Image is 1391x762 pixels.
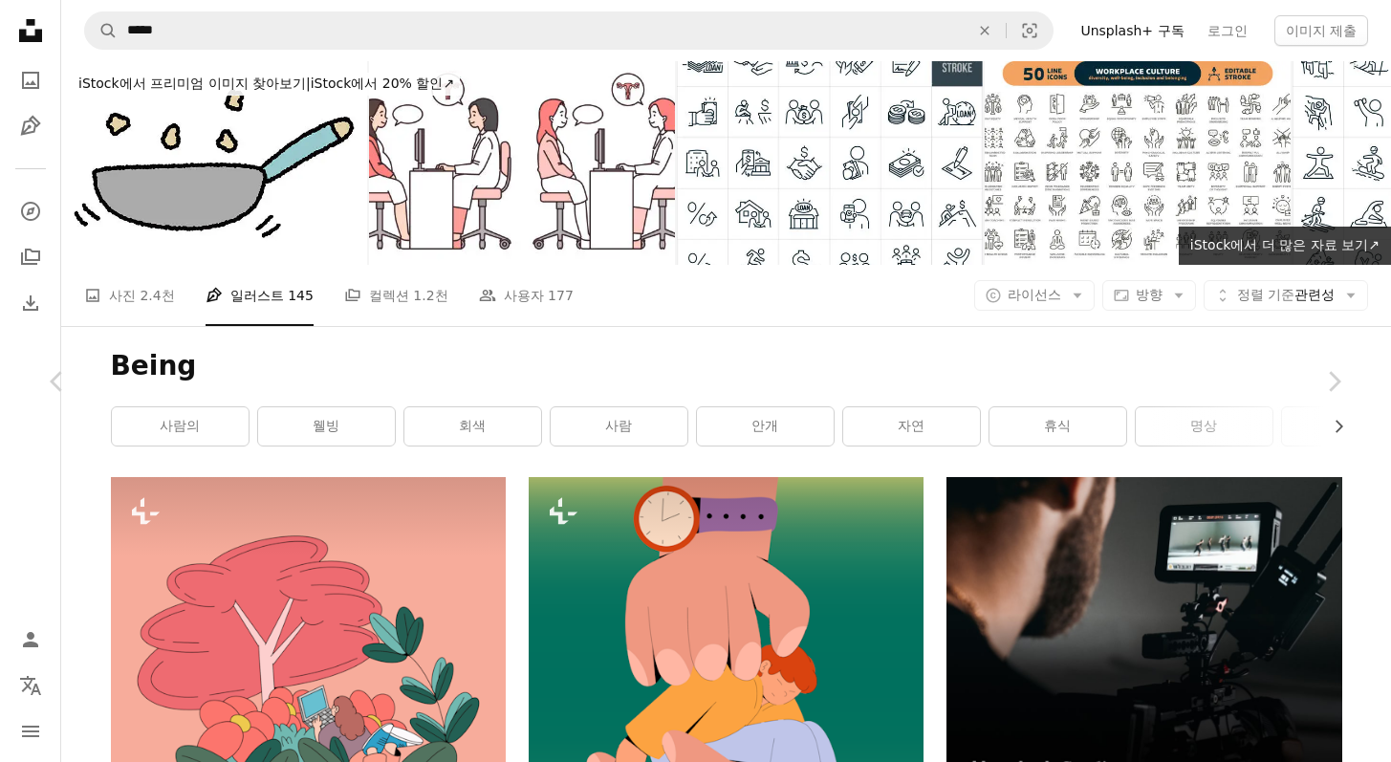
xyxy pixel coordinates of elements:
img: 프라이팬이 요리되는 선의 일러스트 [61,61,367,265]
span: iStock에서 20% 할인 ↗ [78,76,454,91]
button: 이미지 제출 [1274,15,1368,46]
img: 돈 대출 및 대출 가는 선 아이콘 - 편집 가능한 획 - 아이콘에는 대출을 받는 사람, 돈을 빌리는 사람, 주는 돈, 은행, 대출 담당자, 대출 신청서, 현금, 하드 머니 대... [677,61,983,265]
span: 관련성 [1237,286,1335,305]
a: 사진 [11,61,50,99]
a: 안개 [697,407,834,446]
a: Unsplash+ 구독 [1069,15,1195,46]
img: 포용적인 직장 문화 아이콘 세트. 비즈니스에서 다양성, 직원 복지, 형평성, 리더십 및 팀 협업을 위한 편집 가능한 얇은 선 획 아이콘 [985,61,1291,265]
a: 탐색 [11,192,50,230]
a: 컬렉션 1.2천 [344,265,448,326]
a: 사람 [551,407,687,446]
a: 회색 [404,407,541,446]
span: iStock에서 더 많은 자료 보기 ↗ [1190,237,1380,252]
a: 자연 [843,407,980,446]
button: 정렬 기준관련성 [1204,280,1368,311]
a: 컬렉션 [11,238,50,276]
a: 다음 [1276,290,1391,473]
a: 일러스트 [11,107,50,145]
a: 아이를 팔에 안고 있는 사람 [529,665,924,683]
a: 휴식 [989,407,1126,446]
button: 언어 [11,666,50,705]
span: 2.4천 [140,285,174,306]
a: iStock에서 프리미엄 이미지 찾아보기|iStock에서 20% 할인↗ [61,61,471,107]
span: 1.2천 [413,285,447,306]
a: 로그인 [1196,15,1259,46]
a: 사진 2.4천 [84,265,175,326]
button: Unsplash 검색 [85,12,118,49]
a: 웰빙 [258,407,395,446]
img: 의사의 진찰을 받는 임산부의 모습 [369,61,675,265]
button: 삭제 [964,12,1006,49]
form: 사이트 전체에서 이미지 찾기 [84,11,1054,50]
span: 177 [548,285,574,306]
a: 로그인 / 가입 [11,620,50,659]
span: 정렬 기준 [1237,287,1294,302]
a: 배경에 나무가 있는 식물 [111,665,506,683]
span: 라이선스 [1008,287,1061,302]
a: 사용자 177 [479,265,574,326]
button: 방향 [1102,280,1196,311]
button: 라이선스 [974,280,1095,311]
a: 명상 [1136,407,1272,446]
a: 사람의 [112,407,249,446]
span: 방향 [1136,287,1163,302]
h1: Being [111,349,1342,383]
span: iStock에서 프리미엄 이미지 찾아보기 | [78,76,311,91]
button: 시각적 검색 [1007,12,1053,49]
button: 메뉴 [11,712,50,751]
a: iStock에서 더 많은 자료 보기↗ [1179,227,1391,265]
a: 다운로드 내역 [11,284,50,322]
